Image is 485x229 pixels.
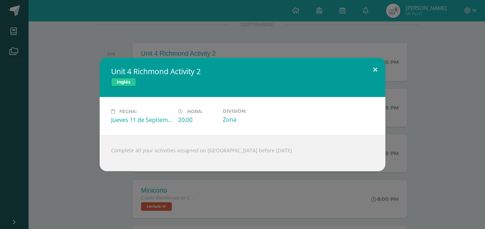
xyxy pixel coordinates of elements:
[111,66,374,76] h2: Unit 4 Richmond Activity 2
[223,108,284,114] label: División:
[111,78,136,86] span: Inglés
[100,135,385,171] div: Complete all your activities assigned on [GEOGRAPHIC_DATA] before [DATE]
[178,116,217,124] div: 20:00
[119,109,137,114] span: Fecha:
[187,109,202,114] span: Hora:
[111,116,172,124] div: Jueves 11 de Septiembre
[223,116,284,123] div: Zona
[365,58,385,82] button: Close (Esc)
